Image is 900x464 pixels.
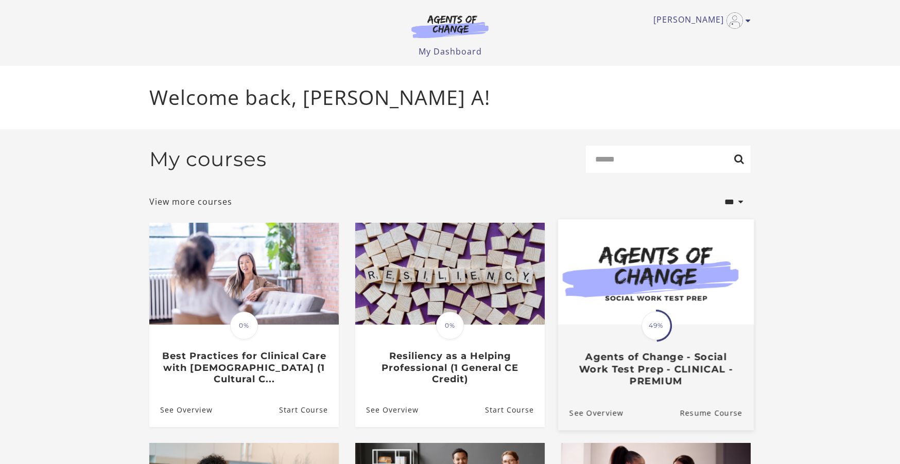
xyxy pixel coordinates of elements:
a: Best Practices for Clinical Care with Asian Americans (1 Cultural C...: See Overview [149,393,213,426]
a: Agents of Change - Social Work Test Prep - CLINICAL - PREMIUM: See Overview [558,395,624,430]
span: 0% [436,312,464,340]
a: Best Practices for Clinical Care with Asian Americans (1 Cultural C...: Resume Course [279,393,339,426]
a: Toggle menu [653,12,746,29]
h3: Agents of Change - Social Work Test Prep - CLINICAL - PREMIUM [569,351,742,387]
span: 0% [230,312,258,340]
a: View more courses [149,195,232,208]
h2: My courses [149,147,267,171]
a: Resiliency as a Helping Professional (1 General CE Credit): Resume Course [485,393,545,426]
img: Agents of Change Logo [401,14,499,38]
h3: Resiliency as a Helping Professional (1 General CE Credit) [366,350,533,385]
span: 49% [642,311,670,340]
a: Agents of Change - Social Work Test Prep - CLINICAL - PREMIUM: Resume Course [680,395,754,430]
h3: Best Practices for Clinical Care with [DEMOGRAPHIC_DATA] (1 Cultural C... [160,350,327,385]
a: Resiliency as a Helping Professional (1 General CE Credit): See Overview [355,393,419,426]
a: My Dashboard [419,46,482,57]
p: Welcome back, [PERSON_NAME] A! [149,82,751,113]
